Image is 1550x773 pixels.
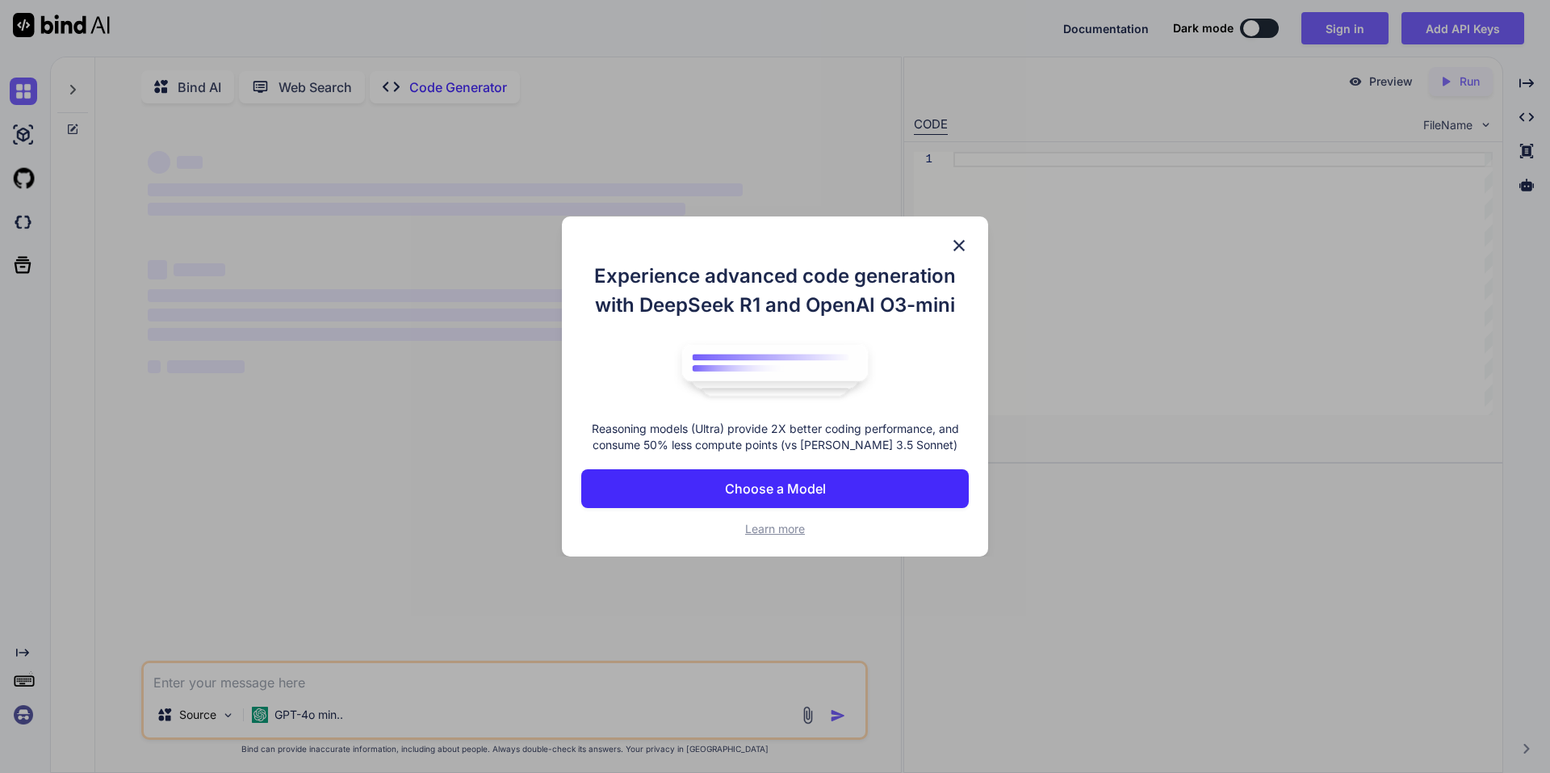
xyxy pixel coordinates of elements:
[745,522,805,536] span: Learn more
[725,479,826,498] p: Choose a Model
[581,421,969,453] p: Reasoning models (Ultra) provide 2X better coding performance, and consume 50% less compute point...
[581,469,969,508] button: Choose a Model
[949,236,969,255] img: close
[581,262,969,320] h1: Experience advanced code generation with DeepSeek R1 and OpenAI O3-mini
[670,336,880,405] img: bind logo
